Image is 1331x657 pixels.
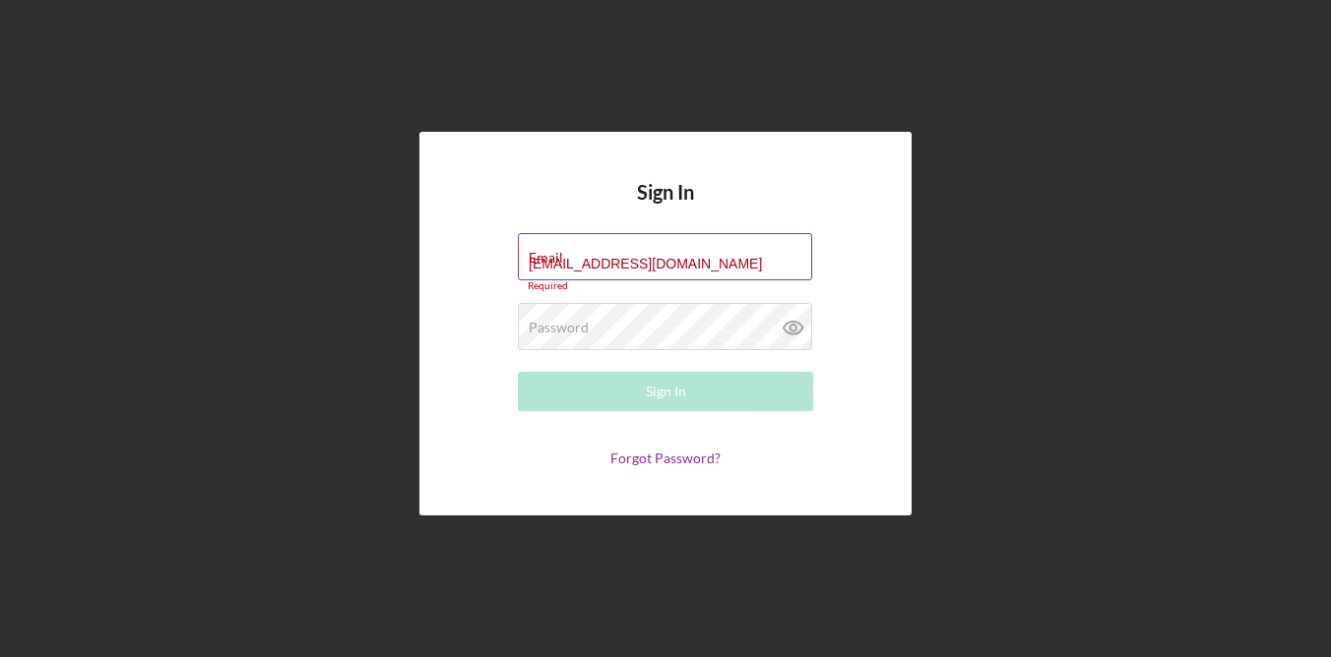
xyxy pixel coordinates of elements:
h4: Sign In [637,181,694,233]
button: Sign In [518,372,813,411]
div: Required [518,280,813,292]
label: Email [529,250,563,266]
label: Password [529,320,589,335]
div: Sign In [646,372,686,411]
a: Forgot Password? [610,449,721,466]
